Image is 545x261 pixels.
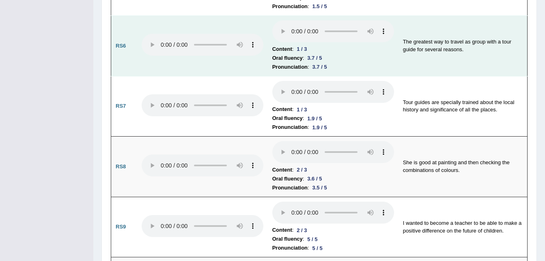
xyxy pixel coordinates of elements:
b: Pronunciation [272,63,308,72]
li: : [272,165,394,174]
div: 1.9 / 5 [304,114,325,123]
b: Content [272,45,292,54]
div: 1 / 3 [293,105,310,114]
b: Oral fluency [272,114,303,123]
b: RS8 [116,163,126,170]
b: Pronunciation [272,2,308,11]
li: : [272,105,394,114]
div: 2 / 3 [293,165,310,174]
li: : [272,45,394,54]
div: 3.7 / 5 [309,63,330,71]
td: She is good at painting and then checking the combinations of colours. [399,137,528,197]
b: Oral fluency [272,54,303,63]
b: Pronunciation [272,244,308,252]
li: : [272,54,394,63]
li: : [272,244,394,252]
li: : [272,226,394,235]
td: The greatest way to travel as group with a tour guide for several reasons. [399,16,528,76]
b: Oral fluency [272,235,303,244]
li: : [272,2,394,11]
div: 3.6 / 5 [304,174,325,183]
div: 1.9 / 5 [309,123,330,132]
b: Oral fluency [272,174,303,183]
b: RS9 [116,224,126,230]
li: : [272,123,394,132]
b: Pronunciation [272,183,308,192]
div: 1 / 3 [293,45,310,53]
div: 3.5 / 5 [309,183,330,192]
div: 3.7 / 5 [304,54,325,62]
div: 5 / 5 [309,244,326,252]
td: Tour guides are specially trained about the local history and significance of all the places. [399,76,528,137]
b: RS7 [116,103,126,109]
b: RS6 [116,43,126,49]
div: 1.5 / 5 [309,2,330,11]
div: 2 / 3 [293,226,310,235]
li: : [272,183,394,192]
b: Pronunciation [272,123,308,132]
li: : [272,114,394,123]
b: Content [272,165,292,174]
td: I wanted to become a teacher to be able to make a positive difference on the future of children. [399,197,528,257]
div: 5 / 5 [304,235,321,244]
li: : [272,63,394,72]
li: : [272,174,394,183]
b: Content [272,105,292,114]
b: Content [272,226,292,235]
li: : [272,235,394,244]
